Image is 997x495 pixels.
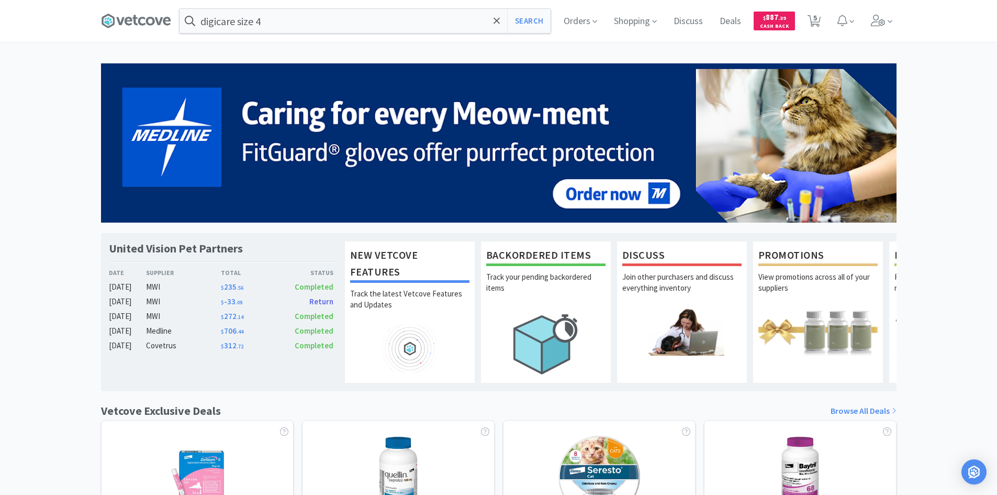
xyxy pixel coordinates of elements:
img: hero_discuss.png [622,308,742,356]
div: Open Intercom Messenger [961,459,987,485]
div: [DATE] [109,325,147,337]
div: MWI [146,310,221,323]
span: . 09 [236,299,242,306]
span: 312 [221,340,243,350]
p: View promotions across all of your suppliers [758,271,878,308]
a: PromotionsView promotions across all of your suppliers [753,241,883,383]
div: Covetrus [146,339,221,352]
span: . 56 [237,284,243,291]
span: $ [763,15,766,21]
div: Total [221,268,277,278]
div: Medline [146,325,221,337]
a: Discuss [669,17,707,26]
span: $ [221,299,224,306]
input: Search by item, sku, manufacturer, ingredient, size... [180,9,551,33]
span: . 72 [237,343,243,350]
a: [DATE]MWI$-33.09Return [109,295,334,308]
a: [DATE]Covetrus$312.72Completed [109,339,334,352]
a: [DATE]Medline$706.44Completed [109,325,334,337]
div: MWI [146,295,221,308]
h1: Discuss [622,247,742,266]
h1: Vetcove Exclusive Deals [101,402,221,420]
a: Deals [715,17,745,26]
div: Date [109,268,147,278]
a: [DATE]MWI$272.14Completed [109,310,334,323]
span: . 14 [237,314,243,321]
a: 5 [803,18,825,27]
div: MWI [146,281,221,293]
h1: Promotions [758,247,878,266]
a: Browse All Deals [831,404,897,418]
span: . 39 [778,15,786,21]
div: [DATE] [109,310,147,323]
img: hero_feature_roadmap.png [350,325,469,372]
button: Search [507,9,551,33]
p: Track the latest Vetcove Features and Updates [350,288,469,325]
a: Backordered ItemsTrack your pending backordered items [480,241,611,383]
span: $ [221,328,224,335]
span: Completed [295,311,333,321]
img: hero_promotions.png [758,308,878,356]
span: $ [221,314,224,321]
span: 887 [763,12,786,22]
span: Cash Back [760,24,789,30]
a: $887.39Cash Back [754,7,795,35]
span: 272 [221,311,243,321]
a: New Vetcove FeaturesTrack the latest Vetcove Features and Updates [344,241,475,383]
img: hero_backorders.png [486,308,606,380]
div: Status [277,268,334,278]
h1: New Vetcove Features [350,247,469,283]
span: -33 [221,296,242,306]
span: Completed [295,340,333,350]
span: $ [221,284,224,291]
img: 5b85490d2c9a43ef9873369d65f5cc4c_481.png [101,63,897,223]
span: $ [221,343,224,350]
div: Supplier [146,268,221,278]
span: 706 [221,326,243,336]
a: [DATE]MWI$235.56Completed [109,281,334,293]
div: [DATE] [109,295,147,308]
div: [DATE] [109,281,147,293]
p: Join other purchasers and discuss everything inventory [622,271,742,308]
span: Return [309,296,333,306]
span: 235 [221,282,243,292]
span: . 44 [237,328,243,335]
h1: United Vision Pet Partners [109,241,243,256]
a: DiscussJoin other purchasers and discuss everything inventory [617,241,747,383]
h1: Backordered Items [486,247,606,266]
p: Track your pending backordered items [486,271,606,308]
span: Completed [295,326,333,336]
span: Completed [295,282,333,292]
div: [DATE] [109,339,147,352]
